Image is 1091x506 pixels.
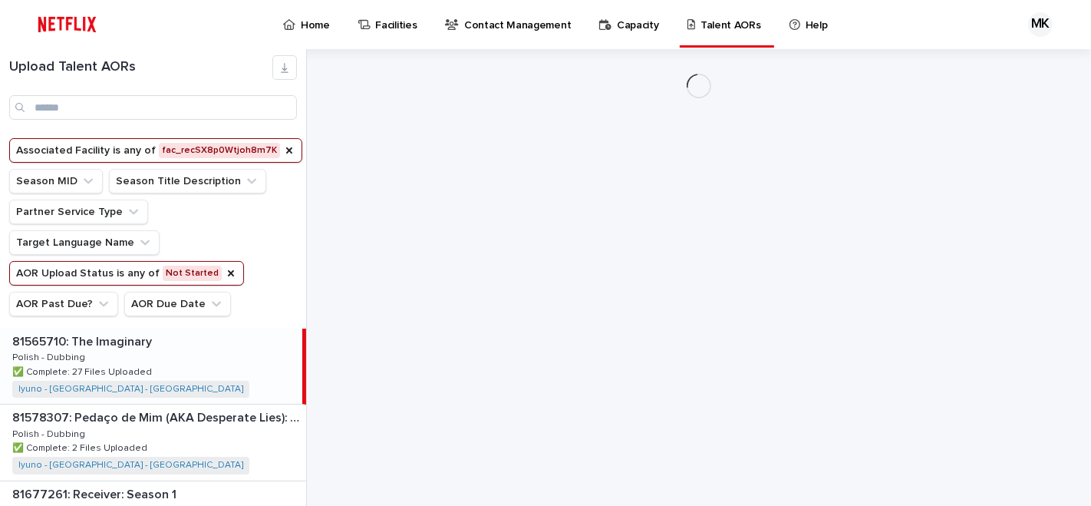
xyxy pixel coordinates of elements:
[9,230,160,255] button: Target Language Name
[9,138,302,163] button: Associated Facility
[18,460,243,471] a: Iyuno - [GEOGRAPHIC_DATA] - [GEOGRAPHIC_DATA]
[9,59,272,76] h1: Upload Talent AORs
[18,384,243,395] a: Iyuno - [GEOGRAPHIC_DATA] - [GEOGRAPHIC_DATA]
[12,440,150,454] p: ✅ Complete: 2 Files Uploaded
[12,485,180,502] p: 81677261: Receiver: Season 1
[9,292,118,316] button: AOR Past Due?
[9,169,103,193] button: Season MID
[9,95,297,120] input: Search
[109,169,266,193] button: Season Title Description
[1028,12,1053,37] div: MK
[12,332,155,349] p: 81565710: The Imaginary
[12,426,88,440] p: Polish - Dubbing
[12,364,155,378] p: ✅ Complete: 27 Files Uploaded
[12,349,88,363] p: Polish - Dubbing
[9,200,148,224] button: Partner Service Type
[9,261,244,286] button: AOR Upload Status
[12,408,303,425] p: 81578307: Pedaço de Mim (AKA Desperate Lies): Season 1
[124,292,231,316] button: AOR Due Date
[31,9,104,40] img: ifQbXi3ZQGMSEF7WDB7W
